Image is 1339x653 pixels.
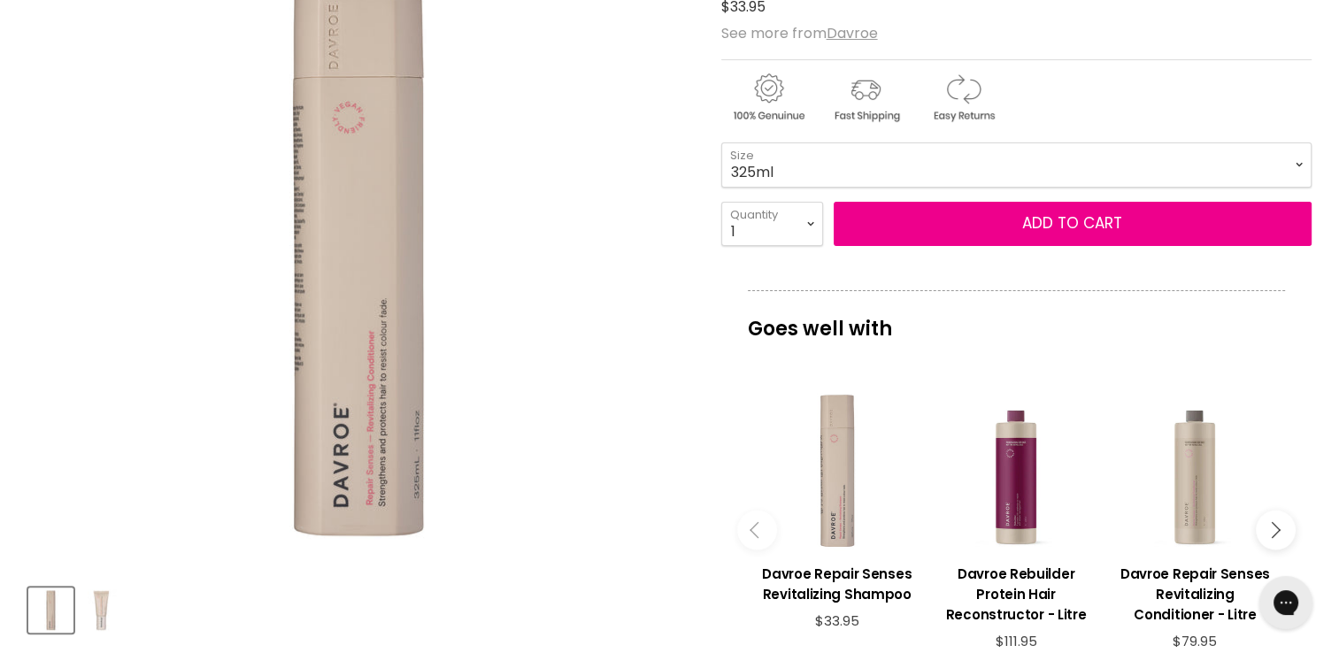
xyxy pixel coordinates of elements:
[757,550,918,613] a: View product:Davroe Repair Senses Revitalizing Shampoo
[916,71,1010,125] img: returns.gif
[1173,632,1217,650] span: $79.95
[827,23,878,43] a: Davroe
[79,588,124,633] button: Davroe Repair Senses Revitalizing Conditioner
[721,23,878,43] span: See more from
[995,632,1036,650] span: $111.95
[1022,212,1122,234] span: Add to cart
[30,589,72,631] img: Davroe Repair Senses Revitalizing Conditioner
[819,71,912,125] img: shipping.gif
[935,564,1097,625] h3: Davroe Rebuilder Protein Hair Reconstructor - Litre
[748,290,1285,349] p: Goes well with
[815,611,859,630] span: $33.95
[721,71,815,125] img: genuine.gif
[26,582,692,633] div: Product thumbnails
[28,588,73,633] button: Davroe Repair Senses Revitalizing Conditioner
[1251,570,1321,635] iframe: Gorgias live chat messenger
[81,589,122,631] img: Davroe Repair Senses Revitalizing Conditioner
[834,202,1312,246] button: Add to cart
[935,550,1097,634] a: View product:Davroe Rebuilder Protein Hair Reconstructor - Litre
[757,564,918,604] h3: Davroe Repair Senses Revitalizing Shampoo
[1114,550,1275,634] a: View product:Davroe Repair Senses Revitalizing Conditioner - Litre
[721,202,823,246] select: Quantity
[1114,564,1275,625] h3: Davroe Repair Senses Revitalizing Conditioner - Litre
